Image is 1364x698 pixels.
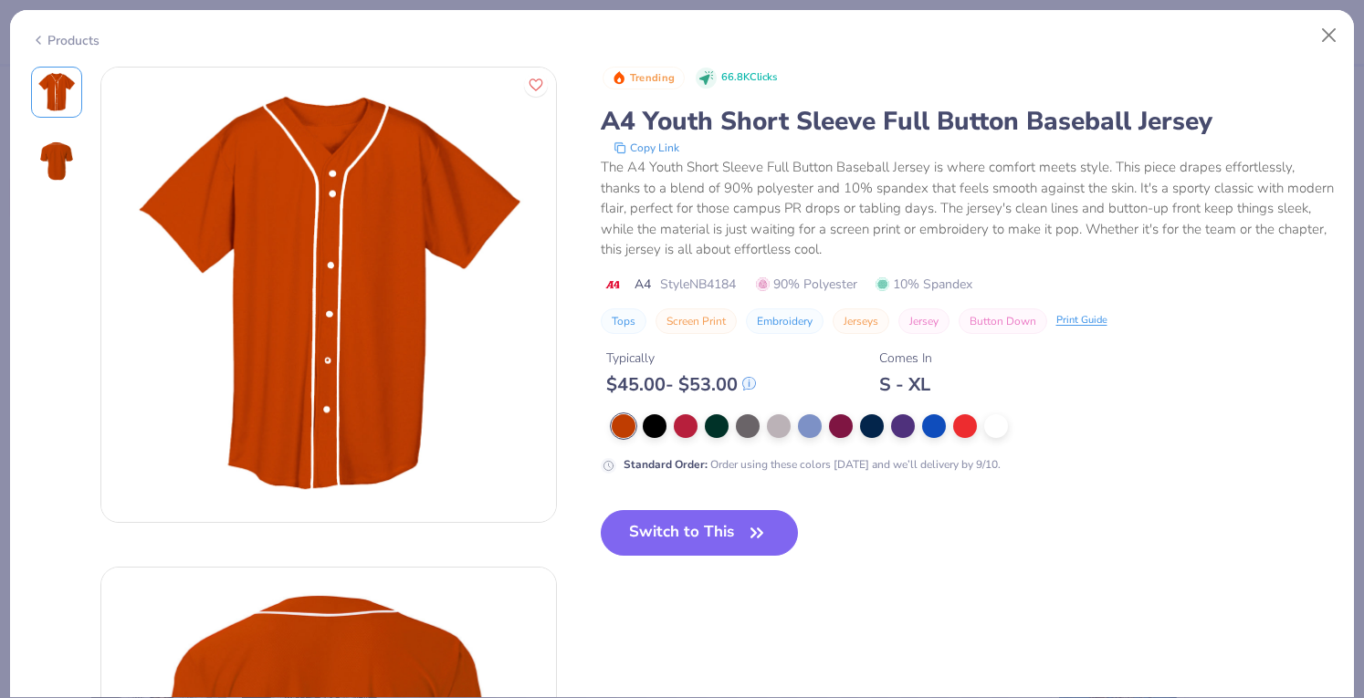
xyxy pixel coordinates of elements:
[601,157,1334,260] div: The A4 Youth Short Sleeve Full Button Baseball Jersey is where comfort meets style. This piece dr...
[35,70,79,114] img: Front
[635,275,651,294] span: A4
[603,67,685,90] button: Badge Button
[524,73,548,97] button: Like
[601,308,646,334] button: Tops
[1056,313,1107,328] div: Print Guide
[601,510,799,556] button: Switch to This
[612,70,626,85] img: Trending sort
[898,308,950,334] button: Jersey
[833,308,889,334] button: Jerseys
[35,140,79,183] img: Back
[746,308,824,334] button: Embroidery
[879,349,932,368] div: Comes In
[876,275,972,294] span: 10% Spandex
[606,373,756,396] div: $ 45.00 - $ 53.00
[959,308,1047,334] button: Button Down
[721,70,777,86] span: 66.8K Clicks
[656,308,737,334] button: Screen Print
[630,73,675,83] span: Trending
[624,456,1001,473] div: Order using these colors [DATE] and we’ll delivery by 9/10.
[606,349,756,368] div: Typically
[31,31,100,50] div: Products
[756,275,857,294] span: 90% Polyester
[101,68,556,522] img: Front
[660,275,736,294] span: Style NB4184
[1312,18,1347,53] button: Close
[601,104,1334,139] div: A4 Youth Short Sleeve Full Button Baseball Jersey
[879,373,932,396] div: S - XL
[624,457,708,472] strong: Standard Order :
[608,139,685,157] button: copy to clipboard
[601,277,625,292] img: brand logo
